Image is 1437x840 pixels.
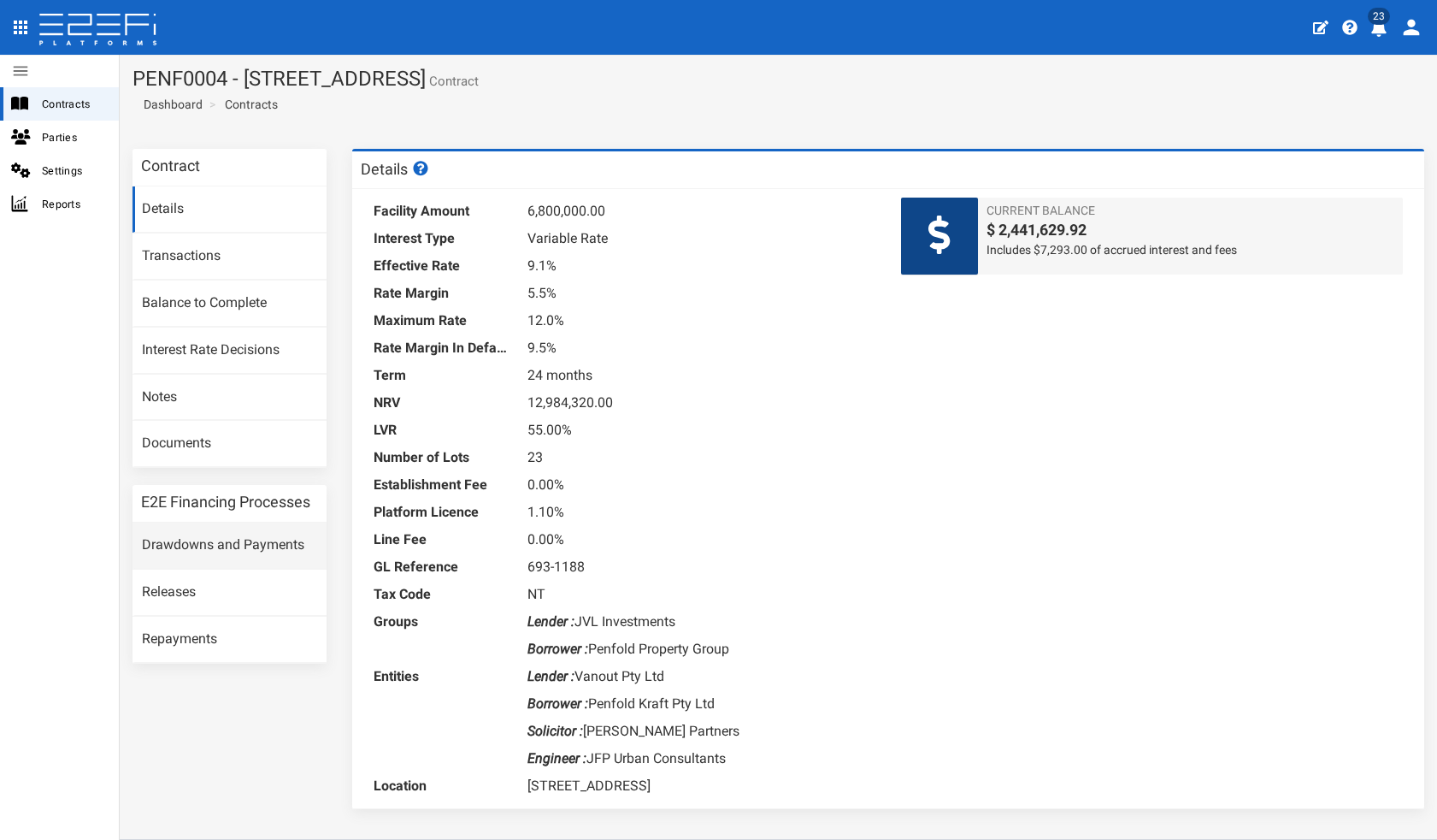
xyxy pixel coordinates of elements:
dd: 55.00% [527,417,875,444]
dt: Effective Rate [374,252,510,280]
dt: Term [374,362,510,389]
a: Documents [133,421,327,467]
dt: Establishment Fee [374,471,510,499]
h1: PENF0004 - [STREET_ADDRESS] [133,68,1424,90]
dd: 9.1% [527,252,875,280]
dd: 24 months [527,362,875,389]
dd: 5.5% [527,280,875,307]
i: Solicitor : [527,723,583,739]
span: $ 2,441,629.92 [986,219,1394,241]
h3: Details [361,161,431,177]
dd: 6,800,000.00 [527,198,875,225]
dt: Groups [374,608,510,636]
span: Includes $7,293.00 of accrued interest and fees [986,241,1394,258]
dd: Variable Rate [527,225,875,252]
dt: NRV [374,389,510,417]
span: Dashboard [137,98,203,111]
dd: 0.00% [527,526,875,553]
dt: Rate Margin In Default [374,334,510,362]
dd: [PERSON_NAME] Partners [527,718,875,745]
span: Parties [42,127,105,147]
span: Settings [42,161,105,180]
a: Interest Rate Decisions [133,328,327,374]
a: Dashboard [137,96,203,113]
a: Drawdowns and Payments [133,523,327,569]
dd: [STREET_ADDRESS] [527,772,875,800]
dt: Number of Lots [374,444,510,471]
dt: LVR [374,417,510,444]
a: Contracts [225,96,278,113]
dd: NT [527,581,875,608]
dd: JVL Investments [527,608,875,636]
i: Engineer : [527,750,586,766]
dt: GL Reference [374,553,510,581]
h3: E2E Financing Processes [141,494,310,510]
dd: 693-1188 [527,553,875,581]
i: Lender : [527,668,574,684]
span: Current Balance [986,202,1394,219]
dd: 23 [527,444,875,471]
dt: Maximum Rate [374,307,510,334]
a: Repayments [133,617,327,663]
dt: Interest Type [374,225,510,252]
dd: 0.00% [527,471,875,499]
dd: 12,984,320.00 [527,389,875,417]
dd: Penfold Kraft Pty Ltd [527,690,875,718]
dt: Rate Margin [374,280,510,307]
dt: Platform Licence [374,499,510,526]
dt: Location [374,772,510,800]
span: Contracts [42,94,105,114]
dt: Entities [374,663,510,690]
small: Contract [426,75,479,88]
a: Notes [133,375,327,421]
i: Lender : [527,613,574,630]
a: Transactions [133,234,327,280]
dd: Penfold Property Group [527,636,875,663]
a: Details [133,186,327,233]
dt: Facility Amount [374,198,510,225]
dd: Vanout Pty Ltd [527,663,875,690]
i: Borrower : [527,641,588,657]
a: Balance to Complete [133,281,327,327]
dt: Line Fee [374,526,510,553]
dt: Tax Code [374,581,510,608]
dd: 12.0% [527,307,875,334]
dd: JFP Urban Consultants [527,745,875,772]
dd: 1.10% [527,499,875,526]
dd: 9.5% [527,334,875,362]
i: Borrower : [527,695,588,712]
span: Reports [42,194,105,214]
h3: Contract [141,158,200,174]
a: Releases [133,570,327,616]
